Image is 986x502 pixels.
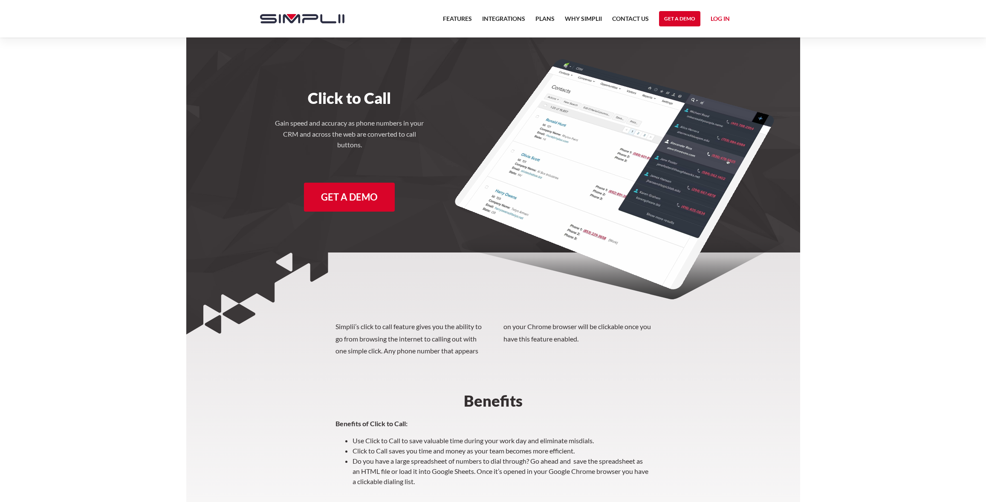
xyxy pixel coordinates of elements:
[353,446,651,456] li: Click to Call saves you time and money as your team becomes more efficient.
[659,11,700,26] a: Get a Demo
[482,14,525,29] a: Integrations
[353,436,651,446] li: Use Click to Call to save valuable time during your work day and eliminate misdials.
[260,14,344,23] img: Simplii
[252,89,448,107] h1: Click to Call
[612,14,649,29] a: Contact US
[535,14,555,29] a: Plans
[335,321,651,357] p: Simplii’s click to call feature gives you the ability to go from browsing the internet to calling...
[353,456,651,487] li: Do you have a large spreadsheet of numbers to dial through? Go ahead and save the spreadsheet as ...
[711,14,730,26] a: Log in
[304,183,395,212] a: Get a Demo
[443,14,472,29] a: Features
[335,393,651,408] h2: Benefits
[335,419,408,427] strong: Benefits of Click to Call:
[565,14,602,29] a: Why Simplii
[273,118,426,150] h4: Gain speed and accuracy as phone numbers in your CRM and across the web are converted to call but...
